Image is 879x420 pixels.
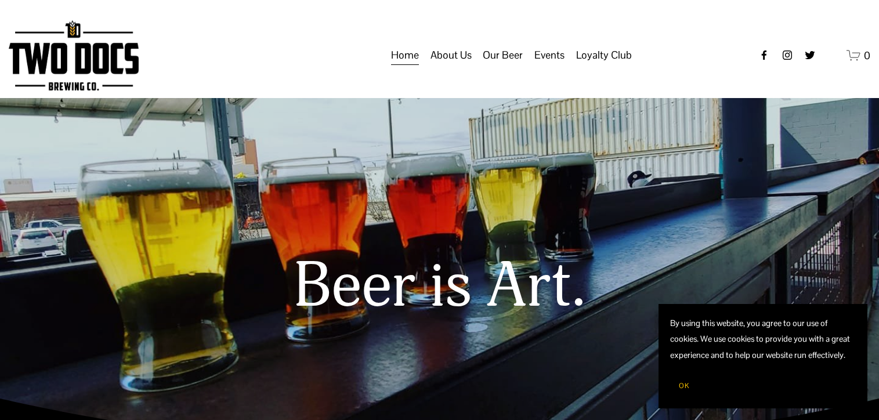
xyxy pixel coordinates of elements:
img: Two Docs Brewing Co. [9,20,139,90]
a: folder dropdown [576,44,632,66]
a: folder dropdown [483,44,523,66]
span: OK [679,381,689,390]
span: About Us [431,45,472,65]
span: Loyalty Club [576,45,632,65]
a: instagram-unauth [782,49,793,61]
span: Our Beer [483,45,523,65]
a: folder dropdown [534,44,565,66]
button: OK [670,375,698,397]
a: folder dropdown [431,44,472,66]
a: Home [391,44,419,66]
span: Events [534,45,565,65]
a: Facebook [758,49,770,61]
a: twitter-unauth [804,49,816,61]
h1: Beer is Art. [34,252,846,322]
a: 0 items in cart [847,48,870,63]
span: 0 [864,49,870,62]
p: By using this website, you agree to our use of cookies. We use cookies to provide you with a grea... [670,316,856,363]
section: Cookie banner [659,304,867,408]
